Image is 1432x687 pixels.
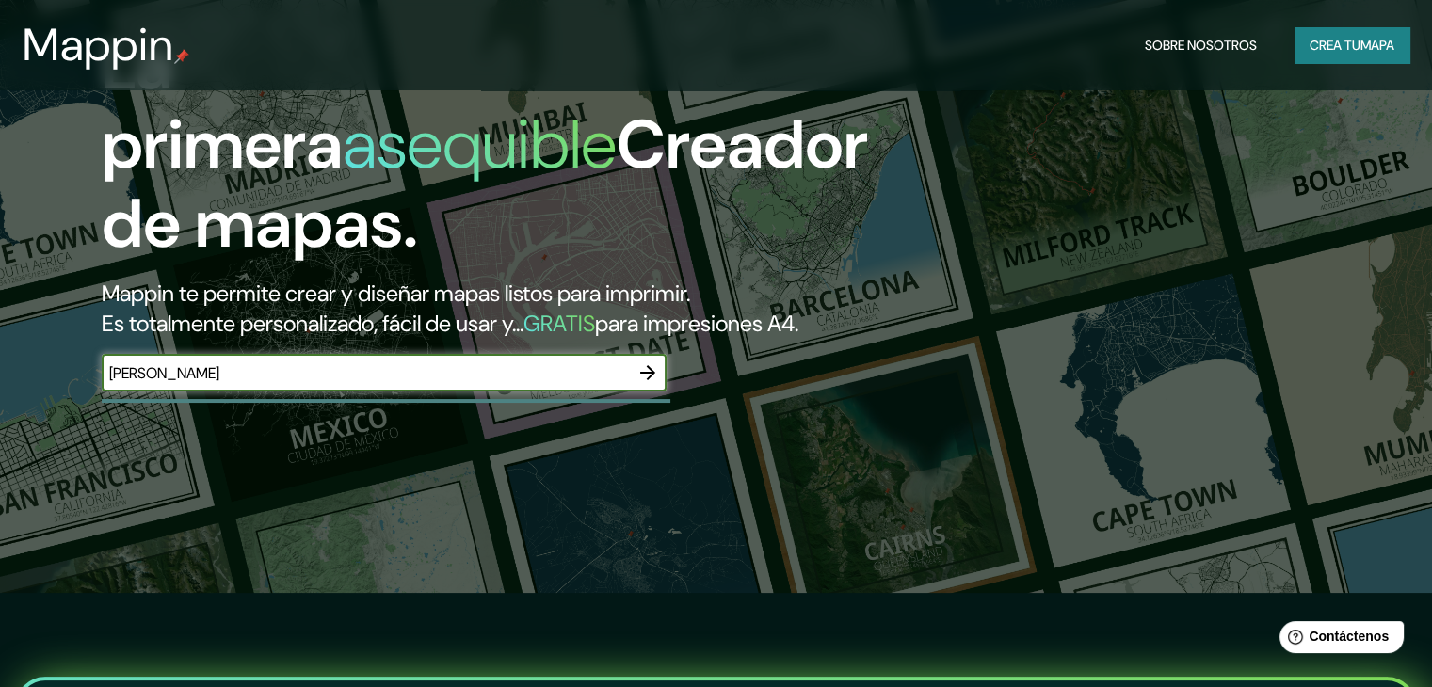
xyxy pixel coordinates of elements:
font: La primera [102,22,343,188]
button: Crea tumapa [1295,27,1409,63]
input: Elige tu lugar favorito [102,362,629,384]
font: asequible [343,101,617,188]
iframe: Lanzador de widgets de ayuda [1264,614,1411,666]
button: Sobre nosotros [1137,27,1264,63]
font: Mappin [23,15,174,74]
font: Creador de mapas. [102,101,868,267]
font: GRATIS [523,309,595,338]
img: pin de mapeo [174,49,189,64]
font: Es totalmente personalizado, fácil de usar y... [102,309,523,338]
font: Crea tu [1310,37,1360,54]
font: para impresiones A4. [595,309,798,338]
font: Sobre nosotros [1145,37,1257,54]
font: Mappin te permite crear y diseñar mapas listos para imprimir. [102,279,690,308]
font: mapa [1360,37,1394,54]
